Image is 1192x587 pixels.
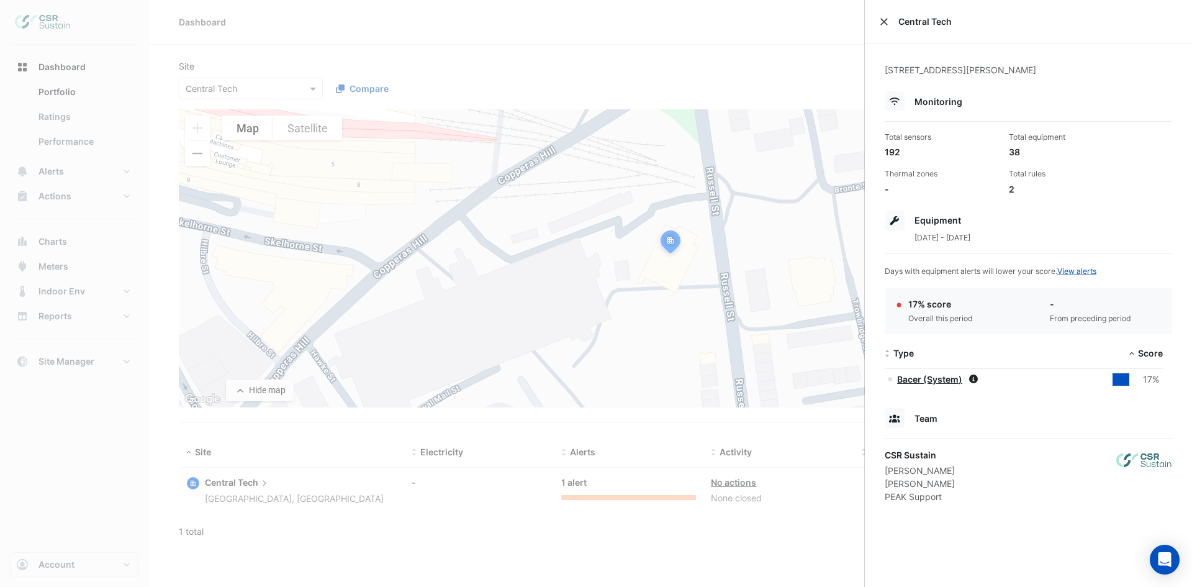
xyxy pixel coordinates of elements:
div: CSR Sustain [885,448,955,462]
div: Total rules [1009,168,1123,180]
span: Score [1138,348,1163,358]
div: Thermal zones [885,168,999,180]
div: Open Intercom Messenger [1150,545,1180,575]
span: Equipment [914,215,961,225]
a: View alerts [1057,266,1096,276]
div: 17% score [908,298,973,311]
div: 192 [885,145,999,158]
span: Team [914,413,937,424]
div: 17% [1129,373,1159,387]
span: [DATE] - [DATE] [914,233,970,242]
span: Central Tech [898,15,1177,28]
div: PEAK Support [885,490,955,503]
div: [PERSON_NAME] [885,477,955,490]
div: Total equipment [1009,132,1123,143]
img: CSR Sustain [1116,448,1172,473]
div: Total sensors [885,132,999,143]
button: Close [880,17,888,26]
div: - [885,183,999,196]
div: Overall this period [908,313,973,324]
div: [STREET_ADDRESS][PERSON_NAME] [885,63,1172,91]
div: - [1050,298,1131,311]
span: Days with equipment alerts will lower your score. [885,266,1096,276]
a: Bacer (System) [897,374,962,385]
span: Type [893,348,914,358]
div: 38 [1009,145,1123,158]
span: Monitoring [914,96,962,107]
div: [PERSON_NAME] [885,464,955,477]
div: From preceding period [1050,313,1131,324]
div: 2 [1009,183,1123,196]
